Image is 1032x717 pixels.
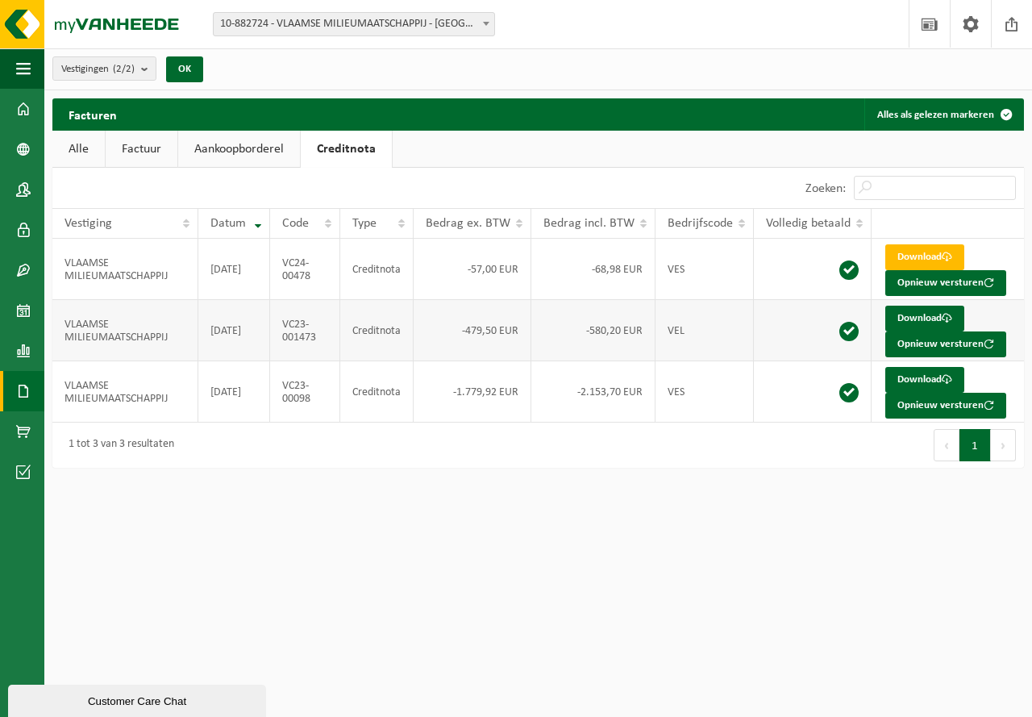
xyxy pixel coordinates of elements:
[885,393,1006,419] button: Opnieuw versturen
[52,131,105,168] a: Alle
[178,131,300,168] a: Aankoopborderel
[198,361,270,423] td: [DATE]
[213,12,495,36] span: 10-882724 - VLAAMSE MILIEUMAATSCHAPPIJ - AALST
[352,217,377,230] span: Type
[885,331,1006,357] button: Opnieuw versturen
[210,217,246,230] span: Datum
[991,429,1016,461] button: Next
[531,300,655,361] td: -580,20 EUR
[113,64,135,74] count: (2/2)
[934,429,959,461] button: Previous
[885,306,964,331] a: Download
[340,300,414,361] td: Creditnota
[414,361,531,423] td: -1.779,92 EUR
[52,98,133,130] h2: Facturen
[864,98,1022,131] button: Alles als gelezen markeren
[8,682,269,717] iframe: chat widget
[414,300,531,361] td: -479,50 EUR
[214,13,494,35] span: 10-882724 - VLAAMSE MILIEUMAATSCHAPPIJ - AALST
[655,239,754,300] td: VES
[270,361,340,423] td: VC23-00098
[282,217,309,230] span: Code
[655,300,754,361] td: VEL
[270,239,340,300] td: VC24-00478
[166,56,203,82] button: OK
[60,431,174,460] div: 1 tot 3 van 3 resultaten
[301,131,392,168] a: Creditnota
[52,300,198,361] td: VLAAMSE MILIEUMAATSCHAPPIJ
[198,300,270,361] td: [DATE]
[959,429,991,461] button: 1
[885,244,964,270] a: Download
[885,270,1006,296] button: Opnieuw versturen
[543,217,635,230] span: Bedrag incl. BTW
[426,217,510,230] span: Bedrag ex. BTW
[668,217,733,230] span: Bedrijfscode
[885,367,964,393] a: Download
[61,57,135,81] span: Vestigingen
[340,361,414,423] td: Creditnota
[340,239,414,300] td: Creditnota
[531,361,655,423] td: -2.153,70 EUR
[52,56,156,81] button: Vestigingen(2/2)
[52,239,198,300] td: VLAAMSE MILIEUMAATSCHAPPIJ
[198,239,270,300] td: [DATE]
[52,361,198,423] td: VLAAMSE MILIEUMAATSCHAPPIJ
[64,217,112,230] span: Vestiging
[106,131,177,168] a: Factuur
[531,239,655,300] td: -68,98 EUR
[414,239,531,300] td: -57,00 EUR
[270,300,340,361] td: VC23-001473
[766,217,851,230] span: Volledig betaald
[805,182,846,195] label: Zoeken:
[655,361,754,423] td: VES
